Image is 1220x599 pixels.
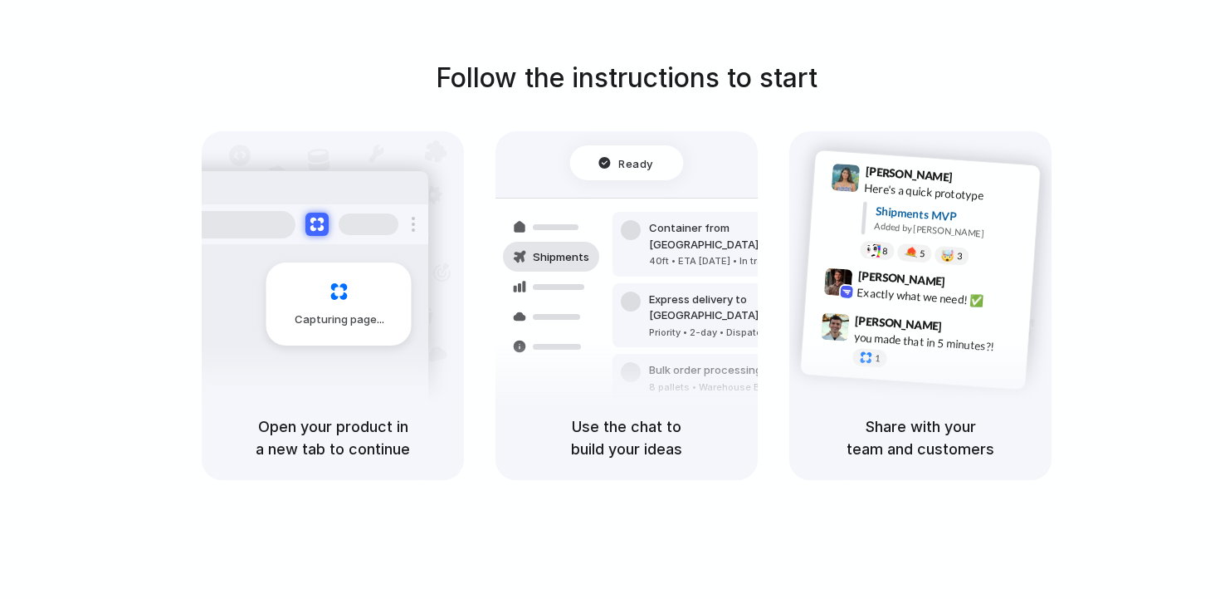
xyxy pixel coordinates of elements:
[649,362,803,379] div: Bulk order processing
[957,252,963,261] span: 3
[941,250,955,263] div: 🤯
[809,415,1032,460] h5: Share with your team and customers
[649,254,828,268] div: 40ft • ETA [DATE] • In transit
[649,220,828,253] div: Container from [GEOGRAPHIC_DATA]
[875,354,881,363] span: 1
[515,415,738,460] h5: Use the chat to build your ideas
[874,219,1027,243] div: Added by [PERSON_NAME]
[295,312,387,328] span: Capturing page
[947,320,981,340] span: 9:47 AM
[856,284,1022,312] div: Exactly what we need! ✅
[958,170,992,190] span: 9:41 AM
[865,162,953,186] span: [PERSON_NAME]
[864,179,1030,208] div: Here's a quick prototype
[222,415,444,460] h5: Open your product in a new tab to continue
[619,155,654,171] span: Ready
[649,326,828,340] div: Priority • 2-day • Dispatched
[649,381,803,395] div: 8 pallets • Warehouse B • Packed
[533,249,589,266] span: Shipments
[857,267,945,291] span: [PERSON_NAME]
[882,247,888,256] span: 8
[950,275,984,295] span: 9:42 AM
[875,203,1028,230] div: Shipments MVP
[649,292,828,324] div: Express delivery to [GEOGRAPHIC_DATA]
[920,249,925,258] span: 5
[436,58,817,98] h1: Follow the instructions to start
[853,329,1019,357] div: you made that in 5 minutes?!
[855,312,943,336] span: [PERSON_NAME]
